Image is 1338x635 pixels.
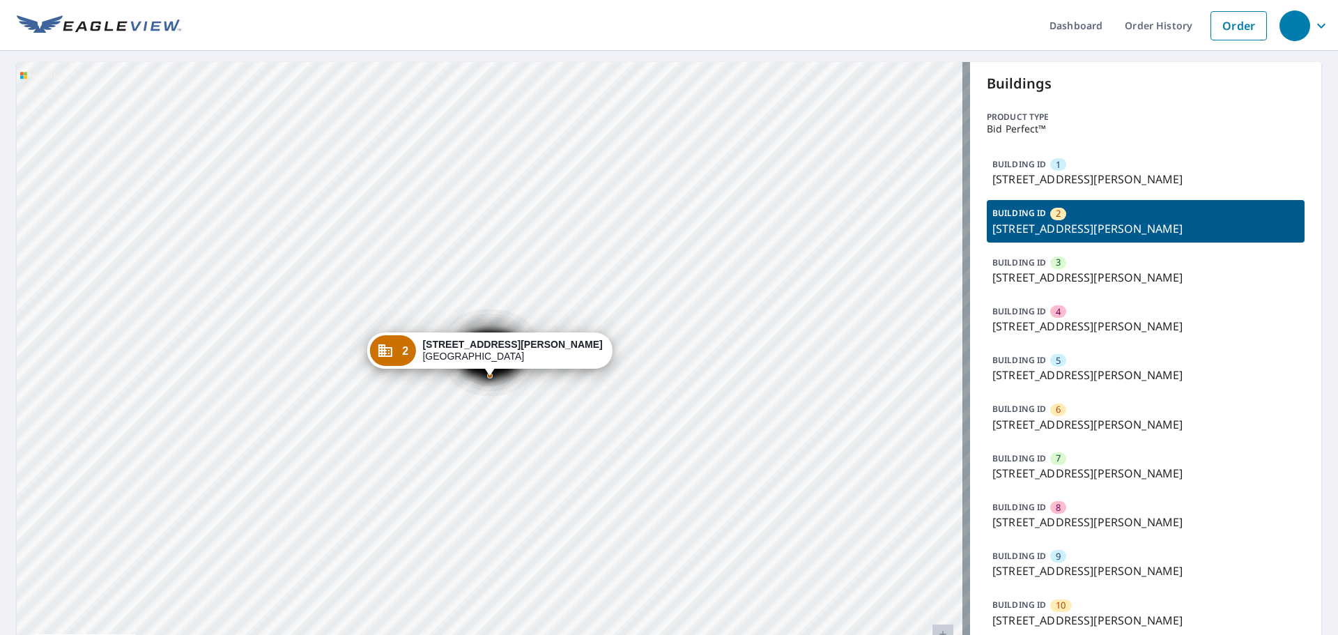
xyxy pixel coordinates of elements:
[1056,550,1061,563] span: 9
[992,465,1299,482] p: [STREET_ADDRESS][PERSON_NAME]
[992,318,1299,335] p: [STREET_ADDRESS][PERSON_NAME]
[1056,403,1061,416] span: 6
[367,332,612,376] div: Dropped pin, building 2, Commercial property, 5619 Aldine Bender Rd Houston, TX 77032
[992,158,1046,170] p: BUILDING ID
[992,416,1299,433] p: [STREET_ADDRESS][PERSON_NAME]
[992,514,1299,530] p: [STREET_ADDRESS][PERSON_NAME]
[987,123,1305,135] p: Bid Perfect™
[992,550,1046,562] p: BUILDING ID
[992,257,1046,268] p: BUILDING ID
[992,501,1046,513] p: BUILDING ID
[1056,305,1061,319] span: 4
[992,452,1046,464] p: BUILDING ID
[992,305,1046,317] p: BUILDING ID
[422,339,602,350] strong: [STREET_ADDRESS][PERSON_NAME]
[1056,256,1061,269] span: 3
[992,599,1046,611] p: BUILDING ID
[992,367,1299,383] p: [STREET_ADDRESS][PERSON_NAME]
[1056,207,1061,220] span: 2
[992,171,1299,188] p: [STREET_ADDRESS][PERSON_NAME]
[992,612,1299,629] p: [STREET_ADDRESS][PERSON_NAME]
[17,15,181,36] img: EV Logo
[1056,158,1061,171] span: 1
[1056,599,1066,612] span: 10
[992,269,1299,286] p: [STREET_ADDRESS][PERSON_NAME]
[992,354,1046,366] p: BUILDING ID
[1056,452,1061,465] span: 7
[422,339,602,362] div: [GEOGRAPHIC_DATA]
[402,346,408,356] span: 2
[987,73,1305,94] p: Buildings
[992,563,1299,579] p: [STREET_ADDRESS][PERSON_NAME]
[1056,354,1061,367] span: 5
[987,111,1305,123] p: Product type
[992,403,1046,415] p: BUILDING ID
[992,207,1046,219] p: BUILDING ID
[992,220,1299,237] p: [STREET_ADDRESS][PERSON_NAME]
[1056,501,1061,514] span: 8
[1210,11,1267,40] a: Order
